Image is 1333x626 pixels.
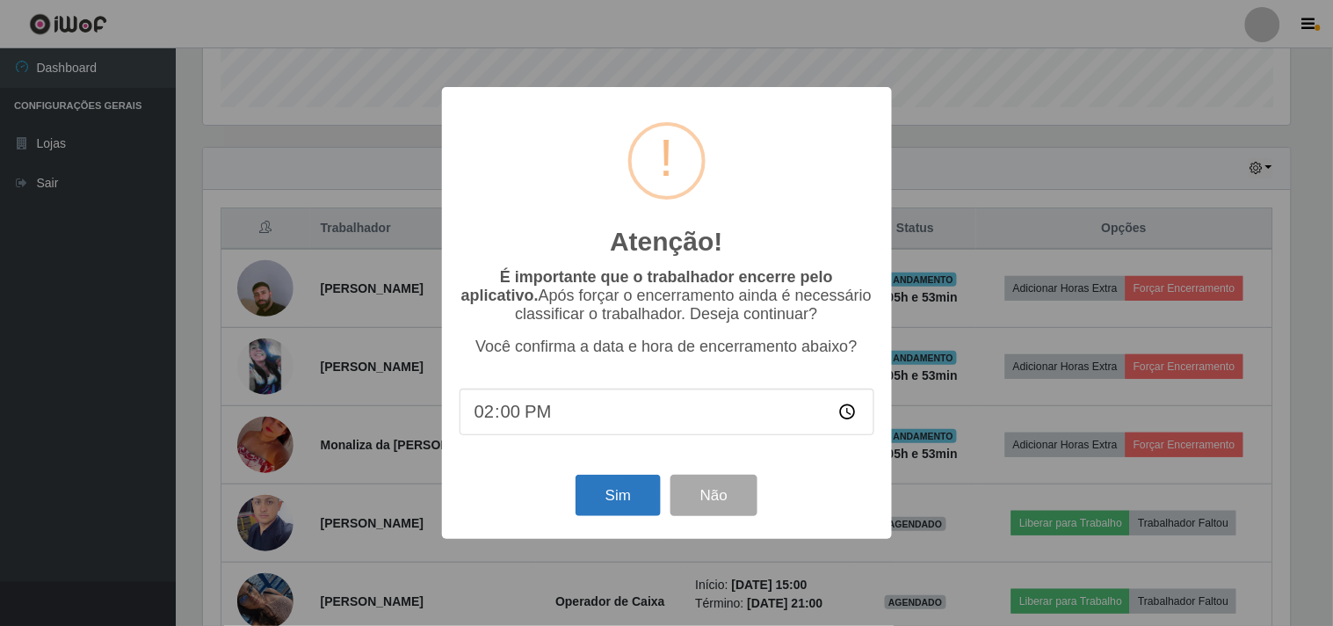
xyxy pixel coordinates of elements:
p: Você confirma a data e hora de encerramento abaixo? [460,338,874,356]
button: Sim [576,475,661,516]
button: Não [670,475,757,516]
p: Após forçar o encerramento ainda é necessário classificar o trabalhador. Deseja continuar? [460,268,874,324]
b: É importante que o trabalhador encerre pelo aplicativo. [461,268,833,304]
h2: Atenção! [610,226,722,258]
